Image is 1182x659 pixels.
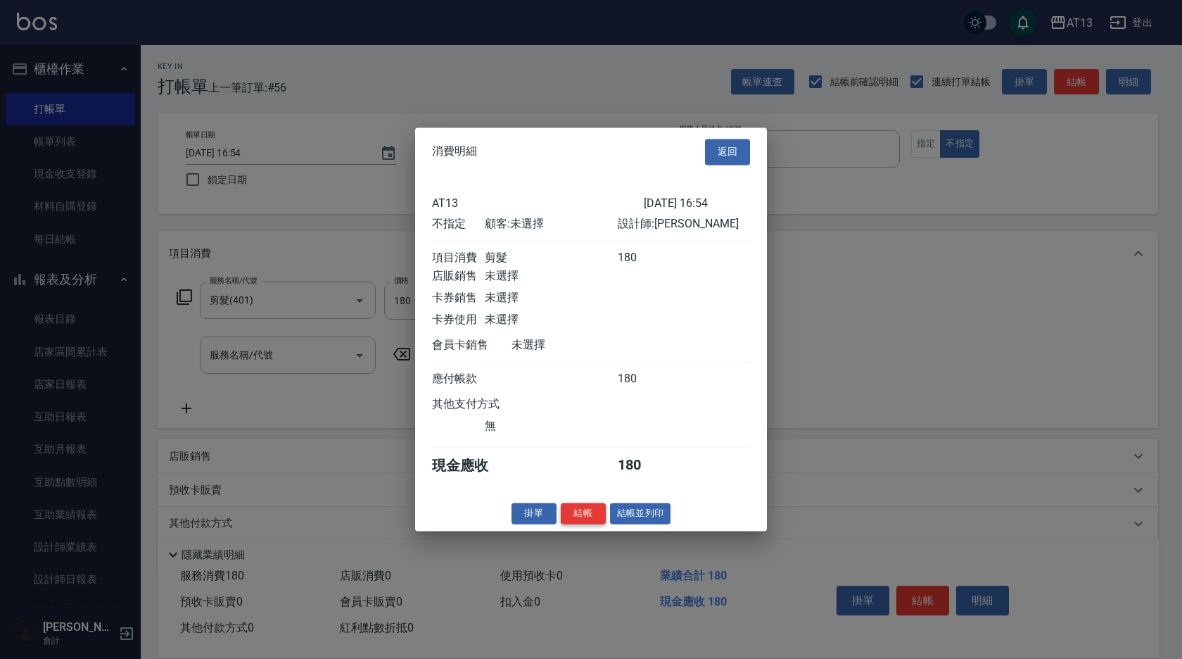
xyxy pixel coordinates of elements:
div: 現金應收 [432,456,511,475]
button: 結帳並列印 [610,503,671,525]
div: 未選擇 [485,269,617,284]
button: 掛單 [511,503,557,525]
div: 180 [618,372,671,387]
div: 未選擇 [511,338,644,353]
div: 卡券銷售 [432,291,485,306]
div: 卡券使用 [432,313,485,327]
div: 設計師: [PERSON_NAME] [618,217,750,232]
div: 不指定 [432,217,485,232]
div: 店販銷售 [432,269,485,284]
button: 返回 [705,139,750,165]
div: 180 [618,251,671,265]
div: 剪髮 [485,251,617,265]
div: 無 [485,419,617,434]
div: 180 [618,456,671,475]
div: 未選擇 [485,313,617,327]
div: 項目消費 [432,251,485,265]
div: 顧客: 未選擇 [485,217,617,232]
div: 應付帳款 [432,372,485,387]
button: 結帳 [561,503,606,525]
div: 未選擇 [485,291,617,306]
div: 其他支付方式 [432,397,538,412]
div: [DATE] 16:54 [644,196,750,210]
span: 消費明細 [432,145,477,159]
div: AT13 [432,196,644,210]
div: 會員卡銷售 [432,338,511,353]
